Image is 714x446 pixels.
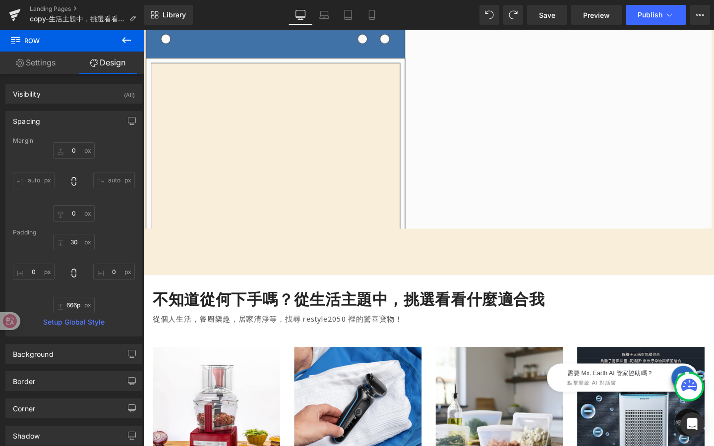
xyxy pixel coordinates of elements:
input: 0 [53,205,95,222]
a: Mobile [360,5,384,25]
span: copy-生活主題中，挑選看看什麼適合我 [30,15,125,23]
div: Margin [13,137,135,144]
div: 打開聊天 [558,398,588,428]
input: 0 [13,264,55,280]
input: 0 [53,142,95,159]
a: Tablet [336,5,360,25]
a: Laptop [312,5,336,25]
a: Design [72,52,144,74]
h1: 不知道從何下手嗎？從生活主題中，挑選看看什麼適合我 [10,273,590,294]
span: Publish [638,11,662,19]
div: Visibility [13,84,41,98]
p: 從個人生活，餐廚樂趣，居家清淨等，找尋 restyle2050 裡的驚喜寶物！ [10,298,590,310]
button: Undo [479,5,499,25]
a: New Library [144,5,193,25]
div: Padding [13,229,135,236]
div: Open Intercom Messenger [680,412,704,436]
input: 0 [93,172,135,188]
span: Row [10,30,109,52]
div: Spacing [13,111,40,125]
div: Corner [13,399,35,413]
iframe: Tiledesk Widget [392,338,590,388]
a: Landing Pages [30,5,144,13]
a: Desktop [289,5,312,25]
div: Shadow [13,426,40,440]
input: 0 [13,172,55,188]
div: (All) [124,84,135,101]
a: Preview [571,5,622,25]
button: Publish [626,5,686,25]
div: Background [13,344,54,358]
button: More [690,5,710,25]
div: Border [13,372,35,386]
span: Save [539,10,555,20]
span: Preview [583,10,610,20]
span: Library [163,10,186,19]
input: 0 [53,297,95,313]
a: Setup Global Style [13,318,135,326]
input: 0 [93,264,135,280]
input: 0 [53,234,95,250]
button: Redo [503,5,523,25]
